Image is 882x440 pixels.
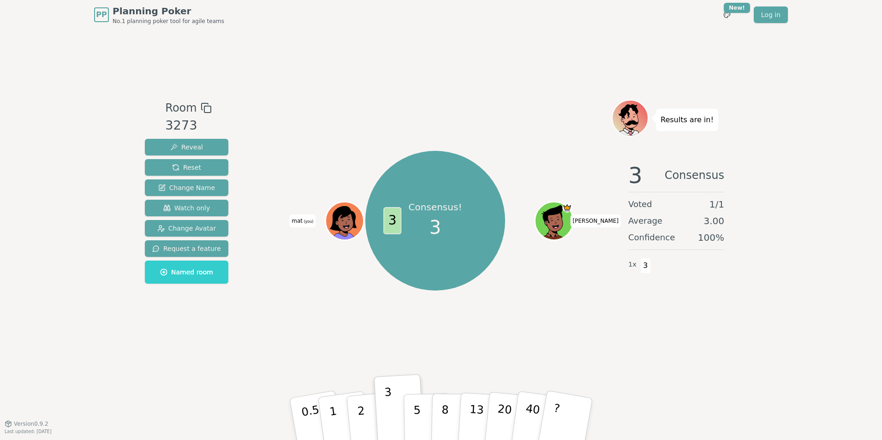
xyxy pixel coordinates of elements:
[14,420,48,428] span: Version 0.9.2
[628,164,643,186] span: 3
[113,18,224,25] span: No.1 planning poker tool for agile teams
[145,179,228,196] button: Change Name
[145,159,228,176] button: Reset
[698,231,724,244] span: 100 %
[145,220,228,237] button: Change Avatar
[327,203,363,239] button: Click to change your avatar
[429,214,441,241] span: 3
[570,214,621,227] span: Click to change your name
[289,214,316,227] span: Click to change your name
[94,5,224,25] a: PPPlanning PokerNo.1 planning poker tool for agile teams
[145,139,228,155] button: Reveal
[640,258,651,274] span: 3
[628,198,652,211] span: Voted
[562,203,572,213] span: Rafael is the host
[157,224,216,233] span: Change Avatar
[152,244,221,253] span: Request a feature
[145,240,228,257] button: Request a feature
[165,100,197,116] span: Room
[665,164,724,186] span: Consensus
[661,113,714,126] p: Results are in!
[96,9,107,20] span: PP
[158,183,215,192] span: Change Name
[383,207,401,234] span: 3
[165,116,211,135] div: 3273
[628,231,675,244] span: Confidence
[5,429,52,434] span: Last updated: [DATE]
[145,261,228,284] button: Named room
[170,143,203,152] span: Reveal
[709,198,724,211] span: 1 / 1
[409,201,462,214] p: Consensus!
[5,420,48,428] button: Version0.9.2
[113,5,224,18] span: Planning Poker
[160,268,213,277] span: Named room
[172,163,201,172] span: Reset
[303,220,314,224] span: (you)
[703,214,724,227] span: 3.00
[163,203,210,213] span: Watch only
[754,6,788,23] a: Log in
[719,6,735,23] button: New!
[724,3,750,13] div: New!
[145,200,228,216] button: Watch only
[628,214,662,227] span: Average
[628,260,637,270] span: 1 x
[384,386,394,436] p: 3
